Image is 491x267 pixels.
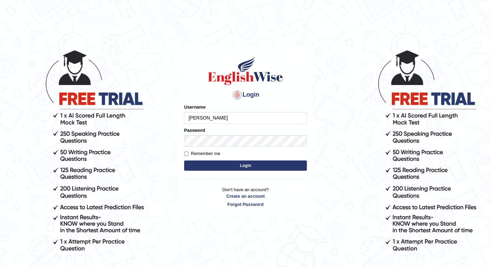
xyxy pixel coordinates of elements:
[184,127,205,133] label: Password
[184,89,307,100] h4: Login
[207,55,284,86] img: Logo of English Wise sign in for intelligent practice with AI
[184,104,206,110] label: Username
[184,150,220,157] label: Remember me
[184,201,307,208] a: Forgot Password
[184,160,307,171] button: Login
[184,186,307,208] p: Don't have an account?
[184,193,307,199] a: Create an account
[184,152,189,156] input: Remember me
